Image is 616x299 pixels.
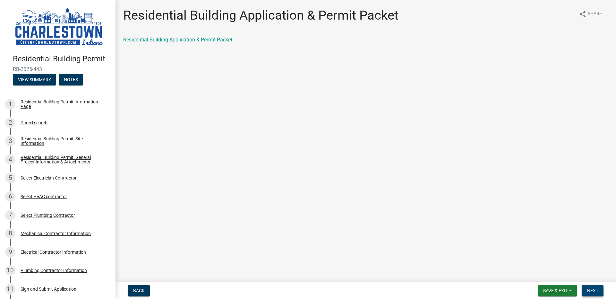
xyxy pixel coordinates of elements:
span: Back [133,288,145,293]
button: Save & Exit [538,285,577,296]
div: 6 [5,191,15,202]
div: Mechanical Contractor Information [21,231,91,236]
button: Back [128,285,150,296]
div: 1 [5,99,15,109]
wm-modal-confirm: Notes [59,77,83,83]
button: shareShare [574,8,607,20]
div: Parcel search [21,120,47,125]
img: City of Charlestown, Indiana [13,7,105,48]
div: 10 [5,265,15,276]
i: share [579,10,586,18]
div: Electrical Contractor Information [21,250,86,254]
div: 5 [5,173,15,183]
span: Share [588,10,602,18]
button: Notes [59,74,83,85]
div: 4 [5,154,15,165]
div: 7 [5,210,15,220]
div: 11 [5,284,15,294]
div: Sign and Submit Application [21,287,76,291]
button: View Summary [13,74,56,85]
div: 3 [5,136,15,146]
div: Plumbing Contractor Information [21,268,87,273]
span: RB-2025-443 [13,66,103,72]
div: Residential Building Permit Information Page [21,100,105,109]
a: Residential Building Application & Permit Packet [123,37,232,43]
span: Save & Exit [543,288,568,293]
div: Select Electrician Contractor [21,176,77,180]
div: 9 [5,247,15,257]
div: Select HVAC contractor [21,194,67,199]
span: Next [587,288,598,293]
wm-modal-confirm: Summary [13,77,56,83]
div: 2 [5,118,15,128]
button: Next [582,285,603,296]
div: Select Plumbing Contractor [21,213,75,217]
div: Residential Building Permit: General Project Information & Attachments [21,155,105,164]
div: 8 [5,228,15,239]
h1: Residential Building Application & Permit Packet [123,8,398,23]
div: Residential Building Permit: Site Information [21,136,105,145]
h4: Residential Building Permit [13,54,110,64]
